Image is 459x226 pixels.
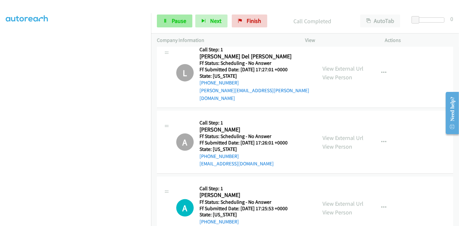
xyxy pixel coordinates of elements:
[199,205,296,212] h5: Ff Submitted Date: [DATE] 17:25:53 +0000
[450,15,453,23] div: 0
[322,209,352,216] a: View Person
[385,36,454,44] p: Actions
[322,74,352,81] a: View Person
[176,64,194,82] h1: L
[199,60,311,66] h5: Ff Status: Scheduling - No Answer
[210,17,221,25] span: Next
[199,87,309,101] a: [PERSON_NAME][EMAIL_ADDRESS][PERSON_NAME][DOMAIN_NAME]
[199,211,296,218] h5: State: [US_STATE]
[195,15,228,27] button: Next
[199,192,296,199] h2: [PERSON_NAME]
[305,36,373,44] p: View
[176,133,194,151] h1: A
[199,161,274,167] a: [EMAIL_ADDRESS][DOMAIN_NAME]
[199,219,239,225] a: [PHONE_NUMBER]
[199,126,296,133] h2: [PERSON_NAME]
[199,146,296,152] h5: State: [US_STATE]
[322,200,363,207] a: View External Url
[199,46,311,53] h5: Call Step: 1
[232,15,267,27] a: Finish
[199,133,296,140] h5: Ff Status: Scheduling - No Answer
[322,65,363,72] a: View External Url
[247,17,261,25] span: Finish
[199,66,311,73] h5: Ff Submitted Date: [DATE] 17:27:01 +0000
[157,36,293,44] p: Company Information
[199,185,296,192] h5: Call Step: 1
[172,17,186,25] span: Pause
[322,143,352,150] a: View Person
[199,53,296,60] h2: [PERSON_NAME] Del [PERSON_NAME]
[157,15,192,27] a: Pause
[199,120,296,126] h5: Call Step: 1
[199,80,239,86] a: [PHONE_NUMBER]
[276,17,349,25] p: Call Completed
[322,134,363,142] a: View External Url
[199,73,311,79] h5: State: [US_STATE]
[415,17,444,23] div: Delay between calls (in seconds)
[360,15,400,27] button: AutoTab
[176,199,194,217] h1: A
[199,140,296,146] h5: Ff Submitted Date: [DATE] 17:26:01 +0000
[176,199,194,217] div: The call is yet to be attempted
[199,199,296,205] h5: Ff Status: Scheduling - No Answer
[441,87,459,139] iframe: Resource Center
[199,153,239,159] a: [PHONE_NUMBER]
